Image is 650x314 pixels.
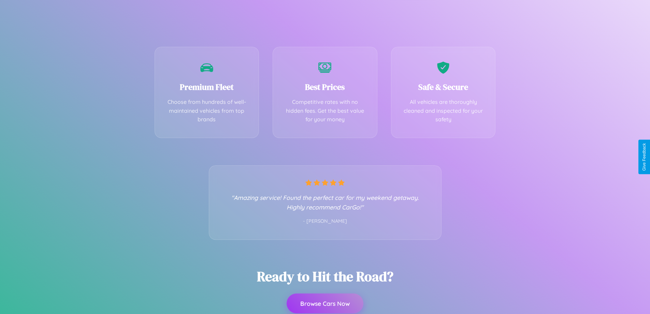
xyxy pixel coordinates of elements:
p: "Amazing service! Found the perfect car for my weekend getaway. Highly recommend CarGo!" [223,193,428,212]
h3: Best Prices [283,81,367,93]
p: Competitive rates with no hidden fees. Get the best value for your money [283,98,367,124]
p: All vehicles are thoroughly cleaned and inspected for your safety [402,98,485,124]
h2: Ready to Hit the Road? [257,267,393,286]
p: Choose from hundreds of well-maintained vehicles from top brands [165,98,249,124]
p: - [PERSON_NAME] [223,217,428,226]
button: Browse Cars Now [287,293,363,313]
div: Give Feedback [642,143,647,171]
h3: Safe & Secure [402,81,485,93]
h3: Premium Fleet [165,81,249,93]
